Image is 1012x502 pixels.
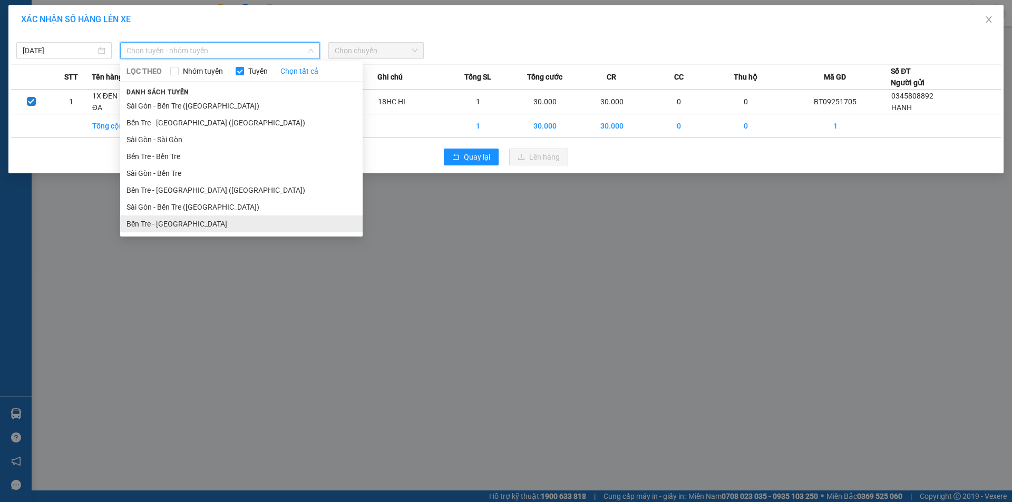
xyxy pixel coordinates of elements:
[120,182,363,199] li: Bến Tre - [GEOGRAPHIC_DATA] ([GEOGRAPHIC_DATA])
[646,90,713,114] td: 0
[713,90,780,114] td: 0
[22,47,56,55] span: SẾP THỦY-
[527,71,562,83] span: Tổng cước
[713,114,780,138] td: 0
[280,65,318,77] a: Chọn tất cả
[120,148,363,165] li: Bến Tre - Bến Tre
[452,153,460,162] span: rollback
[120,215,363,232] li: Bến Tre - [GEOGRAPHIC_DATA]
[51,14,107,22] strong: PHIẾU TRẢ HÀNG
[92,71,123,83] span: Tên hàng
[891,103,912,112] span: HẠNH
[674,71,684,83] span: CC
[244,65,272,77] span: Tuyến
[62,24,121,35] span: SG09253333
[464,71,491,83] span: Tổng SL
[32,74,150,85] span: 1 PB BÁO CÁO HGSG 13/9
[179,65,227,77] span: Nhóm tuyến
[64,71,78,83] span: STT
[3,56,46,64] span: Ngày/ giờ gửi:
[47,56,100,64] span: 10:08:11 [DATE]
[780,114,891,138] td: 1
[120,97,363,114] li: Sài Gòn - Bến Tre ([GEOGRAPHIC_DATA])
[335,43,417,58] span: Chọn chuyến
[27,66,54,74] span: KIỀU KT-
[51,90,91,114] td: 1
[120,131,363,148] li: Sài Gòn - Sài Gòn
[891,65,925,88] div: Số ĐT Người gửi
[464,151,490,163] span: Quay lại
[3,47,56,55] span: N.gửi:
[607,71,616,83] span: CR
[974,5,1004,35] button: Close
[377,71,403,83] span: Ghi chú
[120,114,363,131] li: Bến Tre - [GEOGRAPHIC_DATA] ([GEOGRAPHIC_DATA])
[578,114,645,138] td: 30.000
[444,149,499,165] button: rollbackQuay lại
[45,6,89,13] span: [PERSON_NAME]
[444,90,511,114] td: 1
[891,92,933,100] span: 0345808892
[3,76,150,84] span: Tên hàng:
[509,149,568,165] button: uploadLên hàng
[511,114,578,138] td: 30.000
[120,165,363,182] li: Sài Gòn - Bến Tre
[578,90,645,114] td: 30.000
[120,87,196,97] span: Danh sách tuyến
[646,114,713,138] td: 0
[511,90,578,114] td: 30.000
[824,71,846,83] span: Mã GD
[3,66,101,74] span: N.nhận:
[92,114,159,138] td: Tổng cộng
[23,45,96,56] input: 14/09/2025
[444,114,511,138] td: 1
[780,90,891,114] td: BT09251705
[126,65,162,77] span: LỌC THEO
[120,199,363,215] li: Sài Gòn - Bến Tre ([GEOGRAPHIC_DATA])
[21,14,131,24] span: XÁC NHẬN SỐ HÀNG LÊN XE
[3,5,89,13] span: 12:36-
[54,66,101,74] span: 00000000000
[377,90,444,114] td: 18HC HI
[22,5,89,13] span: [DATE]-
[37,24,121,35] strong: MĐH:
[126,43,314,58] span: Chọn tuyến - nhóm tuyến
[308,47,314,54] span: down
[92,90,159,114] td: 1X ĐEN 10KG NP ĐA
[985,15,993,24] span: close
[734,71,757,83] span: Thu hộ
